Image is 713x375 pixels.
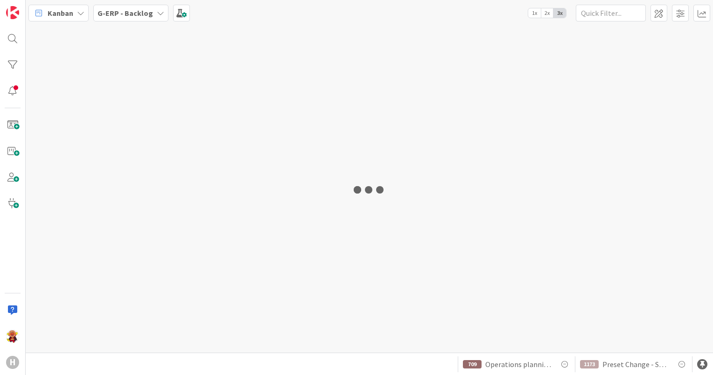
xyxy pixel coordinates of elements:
[580,360,599,368] div: 1173
[6,6,19,19] img: Visit kanbanzone.com
[463,360,482,368] div: 709
[485,359,552,370] span: Operations planning board Changing operations to external via Multiselect CD_011_HUISCH_Internal ...
[541,8,553,18] span: 2x
[528,8,541,18] span: 1x
[553,8,566,18] span: 3x
[602,359,669,370] span: Preset Change - Shipping in Shipping Schedule
[6,356,19,369] div: H
[576,5,646,21] input: Quick Filter...
[98,8,153,18] b: G-ERP - Backlog
[48,7,73,19] span: Kanban
[6,330,19,343] img: LC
